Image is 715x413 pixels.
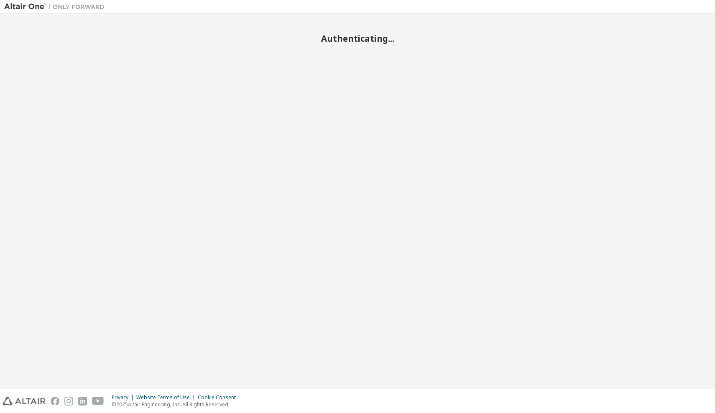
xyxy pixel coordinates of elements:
div: Cookie Consent [198,394,241,401]
p: © 2025 Altair Engineering, Inc. All Rights Reserved. [112,401,241,408]
img: linkedin.svg [78,397,87,405]
img: altair_logo.svg [3,397,46,405]
h2: Authenticating... [4,33,711,44]
img: facebook.svg [51,397,59,405]
img: youtube.svg [92,397,104,405]
div: Privacy [112,394,136,401]
img: Altair One [4,3,109,11]
img: instagram.svg [64,397,73,405]
div: Website Terms of Use [136,394,198,401]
